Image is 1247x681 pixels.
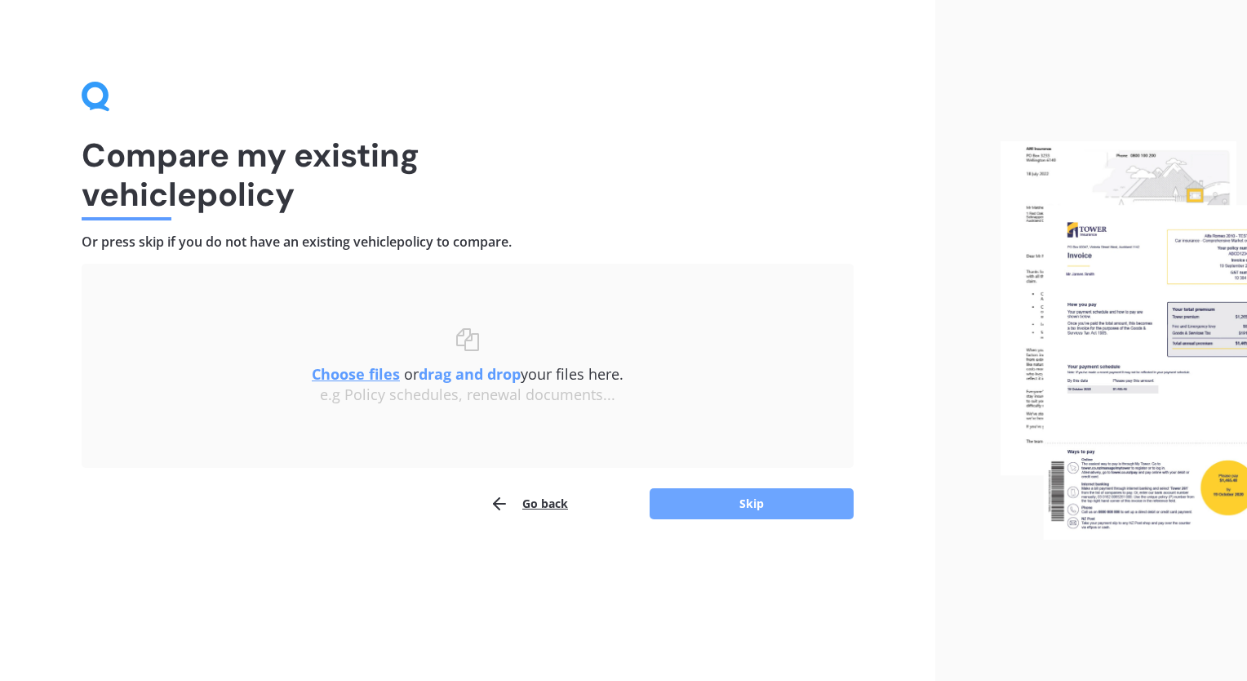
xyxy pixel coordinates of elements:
button: Go back [490,487,568,520]
img: files.webp [1001,141,1247,540]
h1: Compare my existing vehicle policy [82,136,854,214]
u: Choose files [312,364,400,384]
b: drag and drop [419,364,521,384]
span: or your files here. [312,364,623,384]
div: e.g Policy schedules, renewal documents... [114,386,821,404]
h4: Or press skip if you do not have an existing vehicle policy to compare. [82,234,854,251]
button: Skip [650,488,854,519]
